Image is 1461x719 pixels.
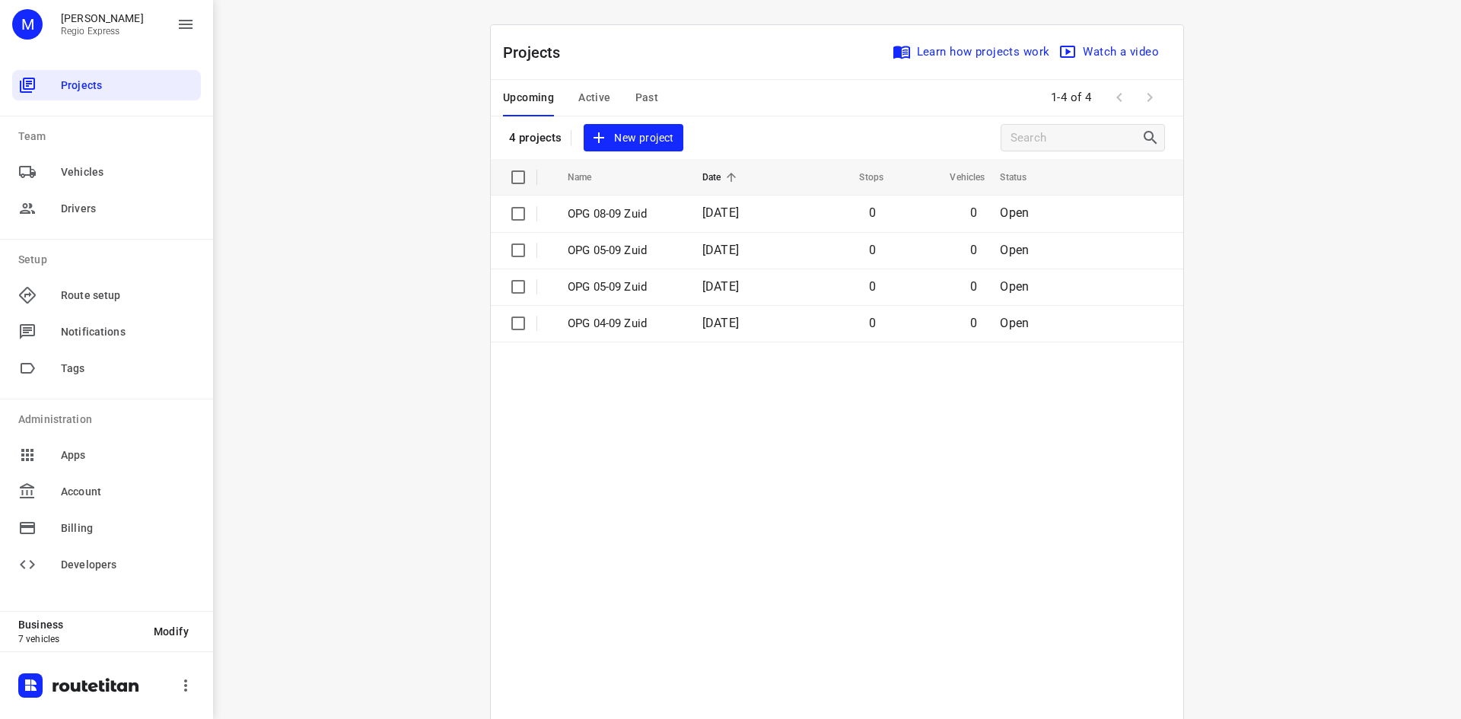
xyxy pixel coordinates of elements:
span: Projects [61,78,195,94]
span: Upcoming [503,88,554,107]
span: Open [1000,243,1029,257]
span: Next Page [1135,82,1165,113]
span: Modify [154,625,189,638]
span: Past [635,88,659,107]
span: 0 [970,279,977,294]
span: Status [1000,168,1046,186]
span: Notifications [61,324,195,340]
p: Projects [503,41,573,64]
span: Date [702,168,741,186]
div: Drivers [12,193,201,224]
span: [DATE] [702,205,739,220]
div: Account [12,476,201,507]
p: Administration [18,412,201,428]
span: 0 [869,205,876,220]
span: [DATE] [702,316,739,330]
span: [DATE] [702,279,739,294]
p: Team [18,129,201,145]
p: OPG 04-09 Zuid [568,315,680,332]
p: Max Bisseling [61,12,144,24]
p: OPG 08-09 Zuid [568,205,680,223]
span: Tags [61,361,195,377]
div: Billing [12,513,201,543]
span: Vehicles [930,168,985,186]
span: Vehicles [61,164,195,180]
div: Developers [12,549,201,580]
span: Billing [61,520,195,536]
div: Projects [12,70,201,100]
span: Previous Page [1104,82,1135,113]
p: OPG 05-09 Zuid [568,278,680,296]
span: Account [61,484,195,500]
span: Route setup [61,288,195,304]
span: Developers [61,557,195,573]
span: [DATE] [702,243,739,257]
span: 1-4 of 4 [1045,81,1098,114]
span: 0 [869,316,876,330]
div: Apps [12,440,201,470]
span: Apps [61,447,195,463]
div: Tags [12,353,201,383]
div: Route setup [12,280,201,310]
span: Active [578,88,610,107]
span: 0 [869,279,876,294]
span: Open [1000,279,1029,294]
div: Notifications [12,317,201,347]
span: 0 [869,243,876,257]
input: Search projects [1011,126,1141,150]
span: 0 [970,205,977,220]
div: Search [1141,129,1164,147]
button: New project [584,124,683,152]
p: Setup [18,252,201,268]
span: 0 [970,316,977,330]
p: Business [18,619,142,631]
p: OPG 05-09 Zuid [568,242,680,259]
p: Regio Express [61,26,144,37]
span: New project [593,129,673,148]
span: Open [1000,205,1029,220]
span: Open [1000,316,1029,330]
p: 7 vehicles [18,634,142,644]
span: Drivers [61,201,195,217]
div: M [12,9,43,40]
span: 0 [970,243,977,257]
div: Vehicles [12,157,201,187]
button: Modify [142,618,201,645]
span: Stops [839,168,883,186]
span: Name [568,168,612,186]
p: 4 projects [509,131,562,145]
